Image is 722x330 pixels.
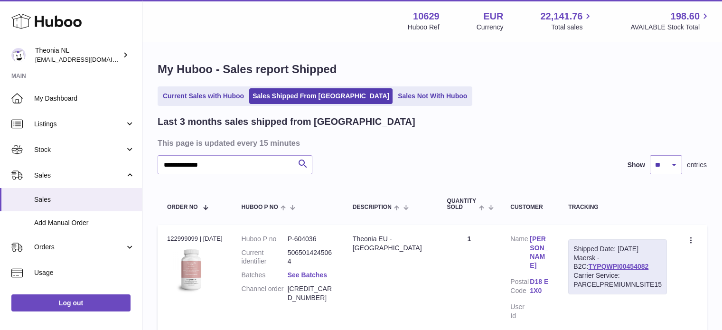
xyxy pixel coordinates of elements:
a: D18 E1X0 [530,277,549,295]
div: Carrier Service: PARCELPREMIUMNLSITE15 [573,271,662,289]
span: Add Manual Order [34,218,135,227]
a: Current Sales with Huboo [159,88,247,104]
div: 122999099 | [DATE] [167,235,223,243]
div: Maersk - B2C: [568,239,667,294]
a: 22,141.76 Total sales [540,10,593,32]
span: entries [687,160,707,170]
span: Total sales [551,23,593,32]
dt: Channel order [242,284,288,302]
a: Log out [11,294,131,311]
div: Customer [510,204,549,210]
div: Theonia EU - [GEOGRAPHIC_DATA] [353,235,428,253]
div: Currency [477,23,504,32]
dt: Current identifier [242,248,288,266]
dt: User Id [510,302,530,321]
span: [EMAIL_ADDRESS][DOMAIN_NAME] [35,56,140,63]
div: Huboo Ref [408,23,440,32]
h1: My Huboo - Sales report Shipped [158,62,707,77]
img: 106291725893222.jpg [167,246,215,293]
h3: This page is updated every 15 minutes [158,138,704,148]
span: Order No [167,204,198,210]
a: [PERSON_NAME] [530,235,549,271]
span: Description [353,204,392,210]
dd: 5065014245064 [288,248,334,266]
span: My Dashboard [34,94,135,103]
div: Theonia NL [35,46,121,64]
span: AVAILABLE Stock Total [630,23,711,32]
a: 198.60 AVAILABLE Stock Total [630,10,711,32]
h2: Last 3 months sales shipped from [GEOGRAPHIC_DATA] [158,115,415,128]
a: See Batches [288,271,327,279]
dd: P-604036 [288,235,334,244]
span: 198.60 [671,10,700,23]
dd: [CREDIT_CARD_NUMBER] [288,284,334,302]
dt: Postal Code [510,277,530,298]
span: 22,141.76 [540,10,582,23]
label: Show [628,160,645,170]
strong: 10629 [413,10,440,23]
span: Stock [34,145,125,154]
strong: EUR [483,10,503,23]
span: Usage [34,268,135,277]
a: Sales Not With Huboo [394,88,470,104]
span: Listings [34,120,125,129]
a: TYPQWPI00454082 [588,263,648,270]
a: Sales Shipped From [GEOGRAPHIC_DATA] [249,88,393,104]
span: Huboo P no [242,204,278,210]
dt: Batches [242,271,288,280]
dt: Name [510,235,530,273]
div: Tracking [568,204,667,210]
span: Sales [34,171,125,180]
span: Quantity Sold [447,198,477,210]
div: Shipped Date: [DATE] [573,245,662,254]
dt: Huboo P no [242,235,288,244]
span: Orders [34,243,125,252]
img: info@wholesomegoods.eu [11,48,26,62]
span: Sales [34,195,135,204]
